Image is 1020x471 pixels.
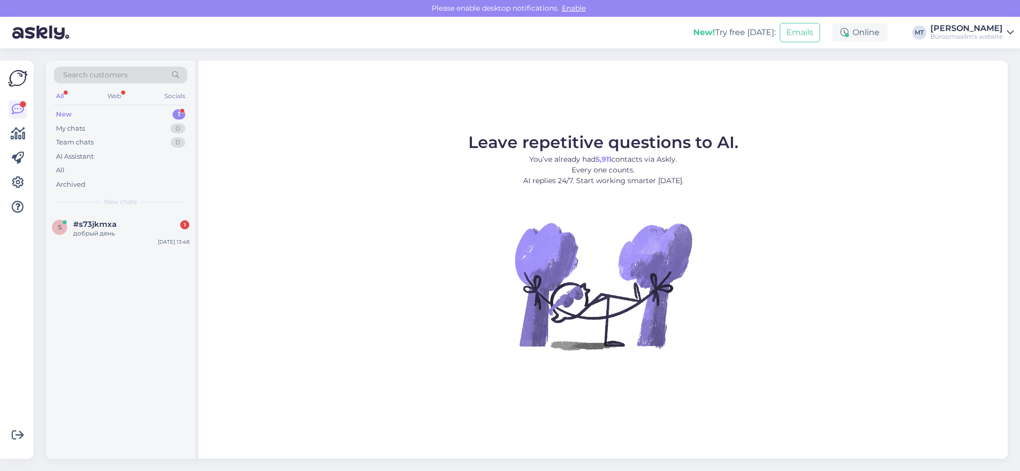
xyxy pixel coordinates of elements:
[930,24,1003,33] div: [PERSON_NAME]
[56,124,85,134] div: My chats
[173,109,185,120] div: 1
[171,124,185,134] div: 0
[596,155,611,164] b: 5,911
[73,220,117,229] span: #s73jkmxa
[693,27,715,37] b: New!
[56,152,94,162] div: AI Assistant
[693,26,776,39] div: Try free [DATE]:
[73,229,189,238] div: добрый день
[56,165,65,175] div: All
[104,197,137,207] span: New chats
[512,194,695,377] img: No Chat active
[780,23,820,42] button: Emails
[468,154,739,186] p: You’ve already had contacts via Askly. Every one counts. AI replies 24/7. Start working smarter [...
[58,223,62,231] span: s
[8,69,27,88] img: Askly Logo
[180,220,189,229] div: 1
[930,33,1003,41] div: Büroomaailm's website
[912,25,926,40] div: MT
[158,238,189,246] div: [DATE] 13:48
[105,90,123,103] div: Web
[559,4,589,13] span: Enable
[56,137,94,148] div: Team chats
[930,24,1014,41] a: [PERSON_NAME]Büroomaailm's website
[468,132,739,152] span: Leave repetitive questions to AI.
[56,109,72,120] div: New
[56,180,86,190] div: Archived
[63,70,128,80] span: Search customers
[171,137,185,148] div: 0
[162,90,187,103] div: Socials
[54,90,66,103] div: All
[832,23,888,42] div: Online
